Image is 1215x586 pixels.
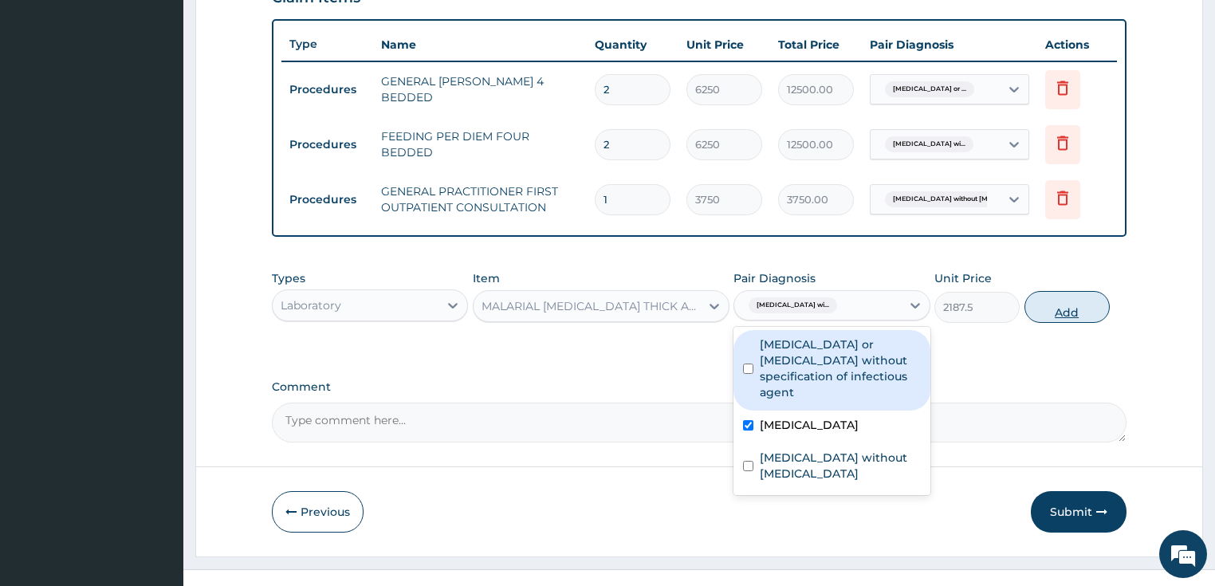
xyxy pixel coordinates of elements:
td: Procedures [281,185,373,214]
label: Pair Diagnosis [733,270,816,286]
label: Unit Price [934,270,992,286]
span: [MEDICAL_DATA] wi... [885,136,973,152]
th: Name [373,29,588,61]
label: [MEDICAL_DATA] or [MEDICAL_DATA] without specification of infectious agent [760,336,921,400]
div: Chat with us now [83,89,268,110]
span: We're online! [92,186,220,347]
button: Previous [272,491,364,533]
span: [MEDICAL_DATA] or ... [885,81,974,97]
th: Unit Price [678,29,770,61]
label: [MEDICAL_DATA] without [MEDICAL_DATA] [760,450,921,482]
button: Add [1024,291,1110,323]
th: Pair Diagnosis [862,29,1037,61]
th: Actions [1037,29,1117,61]
label: Item [473,270,500,286]
th: Total Price [770,29,862,61]
div: MALARIAL [MEDICAL_DATA] THICK AND THIN FILMS - [BLOOD] [482,298,702,314]
td: Procedures [281,75,373,104]
span: [MEDICAL_DATA] wi... [749,297,837,313]
label: Comment [272,380,1127,394]
label: [MEDICAL_DATA] [760,417,859,433]
img: d_794563401_company_1708531726252_794563401 [29,80,65,120]
th: Quantity [587,29,678,61]
textarea: Type your message and hit 'Enter' [8,405,304,461]
th: Type [281,29,373,59]
td: FEEDING PER DIEM FOUR BEDDED [373,120,588,168]
div: Laboratory [281,297,341,313]
div: Minimize live chat window [261,8,300,46]
td: GENERAL [PERSON_NAME] 4 BEDDED [373,65,588,113]
button: Submit [1031,491,1127,533]
td: Procedures [281,130,373,159]
td: GENERAL PRACTITIONER FIRST OUTPATIENT CONSULTATION [373,175,588,223]
label: Types [272,272,305,285]
span: [MEDICAL_DATA] without [MEDICAL_DATA] [885,191,1046,207]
